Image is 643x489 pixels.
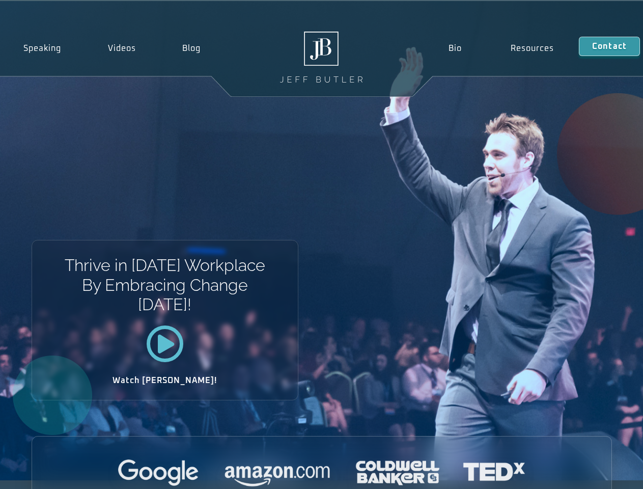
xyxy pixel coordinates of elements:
a: Blog [159,37,224,60]
a: Bio [424,37,486,60]
h2: Watch [PERSON_NAME]! [68,376,262,385]
span: Contact [592,42,627,50]
a: Resources [486,37,579,60]
a: Videos [85,37,159,60]
h1: Thrive in [DATE] Workplace By Embracing Change [DATE]! [64,256,266,314]
nav: Menu [424,37,578,60]
a: Contact [579,37,640,56]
